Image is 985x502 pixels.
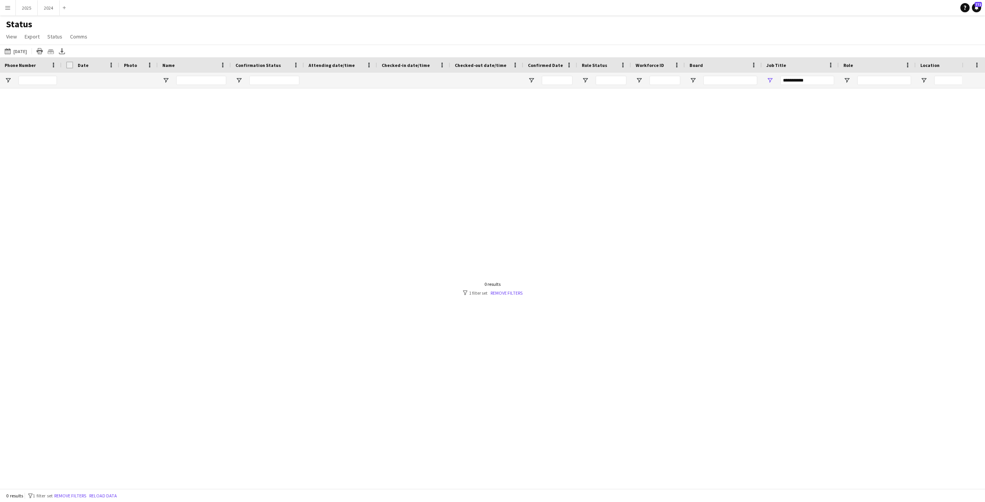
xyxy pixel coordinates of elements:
[162,77,169,84] button: Open Filter Menu
[843,62,853,68] span: Role
[176,76,226,85] input: Name Filter Input
[22,32,43,42] a: Export
[491,290,523,296] a: Remove filters
[382,62,430,68] span: Checked-in date/time
[35,47,44,56] app-action-btn: Print
[124,62,137,68] span: Photo
[636,77,643,84] button: Open Filter Menu
[780,76,834,85] input: Job Title Filter Input
[766,77,773,84] button: Open Filter Menu
[920,77,927,84] button: Open Filter Menu
[455,62,506,68] span: Checked-out date/time
[309,62,355,68] span: Attending date/time
[463,281,523,287] div: 0 results
[843,77,850,84] button: Open Filter Menu
[67,32,90,42] a: Comms
[18,76,57,85] input: Phone Number Filter Input
[582,77,589,84] button: Open Filter Menu
[47,33,62,40] span: Status
[162,62,175,68] span: Name
[636,62,664,68] span: Workforce ID
[528,77,535,84] button: Open Filter Menu
[689,62,703,68] span: Board
[25,33,40,40] span: Export
[689,77,696,84] button: Open Filter Menu
[235,77,242,84] button: Open Filter Menu
[235,62,281,68] span: Confirmation Status
[766,62,786,68] span: Job Title
[78,62,88,68] span: Date
[46,47,55,56] app-action-btn: Crew files as ZIP
[3,47,28,56] button: [DATE]
[463,290,523,296] div: 1 filter set
[44,32,65,42] a: Status
[249,76,299,85] input: Confirmation Status Filter Input
[857,76,911,85] input: Role Filter Input
[57,47,67,56] app-action-btn: Export XLSX
[582,62,607,68] span: Role Status
[3,32,20,42] a: View
[596,76,626,85] input: Role Status Filter Input
[649,76,680,85] input: Workforce ID Filter Input
[703,76,757,85] input: Board Filter Input
[920,62,940,68] span: Location
[88,492,119,500] button: Reload data
[53,492,88,500] button: Remove filters
[16,0,38,15] button: 2025
[33,493,53,499] span: 1 filter set
[542,76,573,85] input: Confirmed Date Filter Input
[6,33,17,40] span: View
[528,62,563,68] span: Confirmed Date
[5,77,12,84] button: Open Filter Menu
[972,3,981,12] a: 772
[38,0,60,15] button: 2024
[66,62,73,68] input: Column with Header Selection
[70,33,87,40] span: Comms
[5,62,36,68] span: Phone Number
[975,2,982,7] span: 772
